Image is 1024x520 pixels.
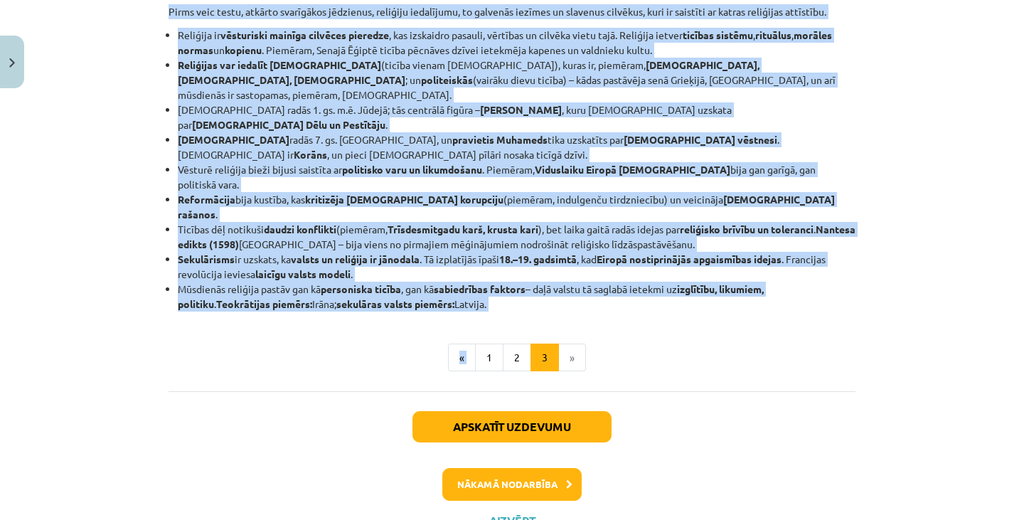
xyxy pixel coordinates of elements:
[452,133,548,146] b: pravietis Muhameds
[9,58,15,68] img: icon-close-lesson-0947bae3869378f0d4975bcd49f059093ad1ed9edebbc8119c70593378902aed.svg
[178,223,855,250] b: Nantesa edikts (1598)
[624,133,777,146] b: [DEMOGRAPHIC_DATA] vēstnesi
[294,148,327,161] b: Korāns
[342,163,482,176] b: politisko varu un likumdošanu
[499,253,577,265] b: 18.–19. gadsimtā
[178,132,855,162] li: radās 7. gs. [GEOGRAPHIC_DATA], un tika uzskatīts par . [DEMOGRAPHIC_DATA] ir , un pieci [DEMOGRA...
[192,118,385,131] b: [DEMOGRAPHIC_DATA] Dēlu un Pestītāju
[178,58,759,86] b: [DEMOGRAPHIC_DATA], [DEMOGRAPHIC_DATA], [DEMOGRAPHIC_DATA]
[178,192,855,222] li: bija kustība, kas (piemēram, indulgenču tirdzniecību) un veicināja .
[216,297,312,310] b: Teokrātijas piemērs:
[169,344,855,372] nav: Page navigation example
[178,193,235,206] b: Reformācija
[448,344,476,372] button: «
[480,103,562,116] b: [PERSON_NAME]
[225,43,262,56] b: kopienu
[305,193,503,206] b: kritizēja [DEMOGRAPHIC_DATA] korupciju
[475,344,503,372] button: 1
[336,297,454,310] b: sekulāras valsts piemērs:
[178,58,381,71] b: Reliģijas var iedalīt [DEMOGRAPHIC_DATA]
[421,73,473,86] b: politeiskās
[755,28,791,41] b: rituālus
[178,253,235,265] b: Sekulārisms
[434,282,526,295] b: sabiedrības faktors
[503,344,531,372] button: 2
[412,411,612,442] button: Apskatīt uzdevumu
[178,133,289,146] b: [DEMOGRAPHIC_DATA]
[178,252,855,282] li: ir uzskats, ka . Tā izplatījās īpaši , kad . Francijas revolūcija ieviesa .
[178,282,764,310] b: izglītību, likumiem, politiku
[680,223,814,235] b: reliģisko brīvību un toleranci
[388,223,538,235] b: Trīsdesmitgadu karš, krusta kari
[178,28,855,58] li: Reliģija ir , kas izskaidro pasauli, vērtības un cilvēka vietu tajā. Reliģija ietver , , un . Pie...
[264,223,336,235] b: daudzi konflikti
[597,253,782,265] b: Eiropā nostiprinājās apgaismības idejas
[321,282,401,295] b: personiska ticība
[178,222,855,252] li: Ticības dēļ notikuši (piemēram, ), bet laika gaitā radās idejas par . [GEOGRAPHIC_DATA] – bija vi...
[255,267,351,280] b: laicīgu valsts modeli
[220,28,389,41] b: vēsturiski mainīga cilvēces pieredze
[178,58,855,102] li: (ticība vienam [DEMOGRAPHIC_DATA]), kuras ir, piemēram, ; un (vairāku dievu ticība) – kādas pastā...
[178,28,832,56] b: morāles normas
[535,163,730,176] b: Viduslaiku Eiropā [DEMOGRAPHIC_DATA]
[178,282,855,312] li: Mūsdienās reliģija pastāv gan kā , gan kā – daļā valstu tā saglabā ietekmi uz . Irāna; Latvija.
[178,193,835,221] b: [DEMOGRAPHIC_DATA] rašanos
[291,253,420,265] b: valsts un reliģija ir jānodala
[530,344,559,372] button: 3
[178,162,855,192] li: Vēsturē reliģija bieži bijusi saistīta ar . Piemēram, bija gan garīgā, gan politiskā vara.
[169,4,855,19] p: Pirms veic testu, atkārto svarīgākos jēdzienus, reliģiju iedalījumu, to galvenās iezīmes un slave...
[442,468,582,501] button: Nākamā nodarbība
[178,102,855,132] li: [DEMOGRAPHIC_DATA] radās 1. gs. m.ē. Jūdejā; tās centrālā figūra – , kuru [DEMOGRAPHIC_DATA] uzsk...
[683,28,753,41] b: ticības sistēmu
